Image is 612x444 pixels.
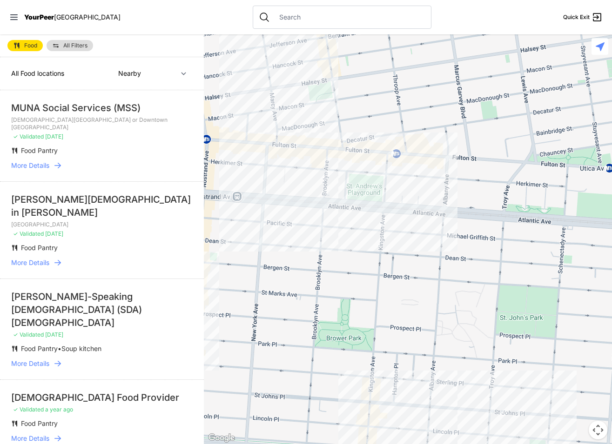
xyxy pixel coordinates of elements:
span: More Details [11,258,49,267]
span: Food Pantry [21,419,58,427]
span: More Details [11,161,49,170]
a: More Details [11,434,193,443]
a: More Details [11,258,193,267]
input: Search [274,13,425,22]
p: [DEMOGRAPHIC_DATA][GEOGRAPHIC_DATA] or Downtown [GEOGRAPHIC_DATA] [11,116,193,131]
span: Quick Exit [563,13,590,21]
a: More Details [11,161,193,170]
div: [PERSON_NAME]-Speaking [DEMOGRAPHIC_DATA] (SDA) [DEMOGRAPHIC_DATA] [11,290,193,329]
span: [GEOGRAPHIC_DATA] [54,13,121,21]
span: ✓ Validated [13,406,44,413]
span: [DATE] [45,331,63,338]
div: [PERSON_NAME][DEMOGRAPHIC_DATA] in [PERSON_NAME] [11,193,193,219]
div: [DEMOGRAPHIC_DATA] Food Provider [11,391,193,404]
span: ✓ Validated [13,230,44,237]
span: ✓ Validated [13,133,44,140]
a: All Filters [47,40,93,51]
span: Food Pantry [21,345,58,352]
span: Food [24,43,37,48]
span: [DATE] [45,133,63,140]
span: • [58,345,61,352]
span: Food Pantry [21,244,58,252]
span: Food Pantry [21,146,58,154]
a: YourPeer[GEOGRAPHIC_DATA] [24,14,121,20]
p: [GEOGRAPHIC_DATA] [11,221,193,228]
span: [DATE] [45,230,63,237]
a: More Details [11,359,193,368]
span: More Details [11,359,49,368]
a: Open this area in Google Maps (opens a new window) [206,432,237,444]
button: Map camera controls [589,421,607,439]
img: Google [206,432,237,444]
div: MUNA Social Services (MSS) [11,101,193,114]
a: Food [7,40,43,51]
span: a year ago [45,406,73,413]
span: All Food locations [11,69,64,77]
a: Quick Exit [563,12,603,23]
span: More Details [11,434,49,443]
span: YourPeer [24,13,54,21]
span: All Filters [63,43,87,48]
span: Soup kitchen [61,345,101,352]
span: ✓ Validated [13,331,44,338]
